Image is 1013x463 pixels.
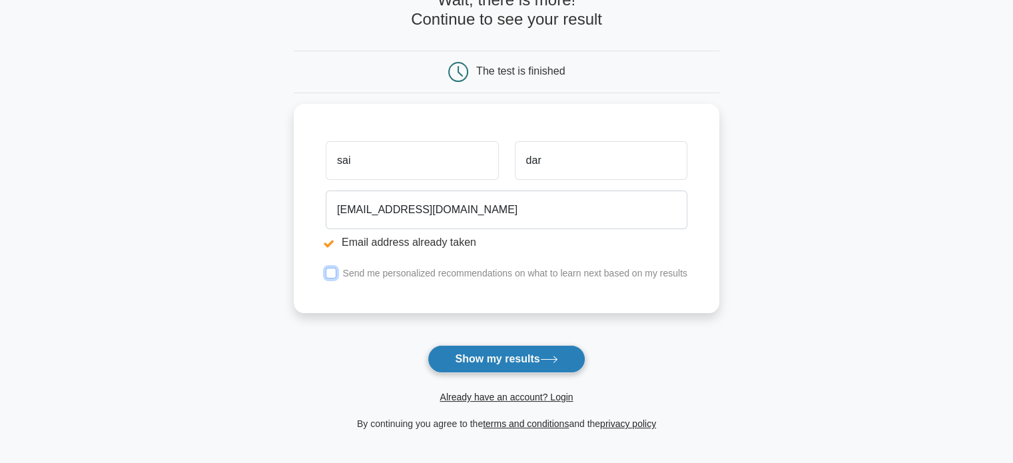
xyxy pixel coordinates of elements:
div: The test is finished [476,65,565,77]
li: Email address already taken [326,234,687,250]
div: By continuing you agree to the and the [286,416,727,432]
a: privacy policy [600,418,656,429]
input: Email [326,191,687,229]
a: Already have an account? Login [440,392,573,402]
label: Send me personalized recommendations on what to learn next based on my results [342,268,687,278]
a: terms and conditions [483,418,569,429]
button: Show my results [428,345,585,373]
input: Last name [515,141,687,180]
input: First name [326,141,498,180]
